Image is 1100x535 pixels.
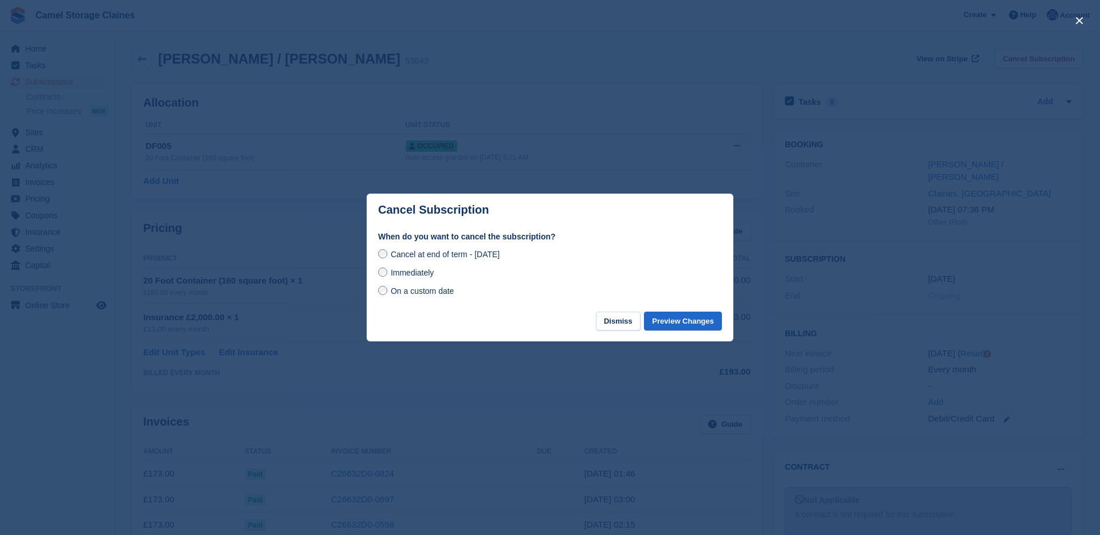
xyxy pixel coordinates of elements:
[391,268,434,277] span: Immediately
[378,267,387,277] input: Immediately
[644,312,722,331] button: Preview Changes
[378,203,489,217] p: Cancel Subscription
[378,231,722,243] label: When do you want to cancel the subscription?
[596,312,641,331] button: Dismiss
[391,250,500,259] span: Cancel at end of term - [DATE]
[378,286,387,295] input: On a custom date
[391,286,454,296] span: On a custom date
[1070,11,1089,30] button: close
[378,249,387,258] input: Cancel at end of term - [DATE]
